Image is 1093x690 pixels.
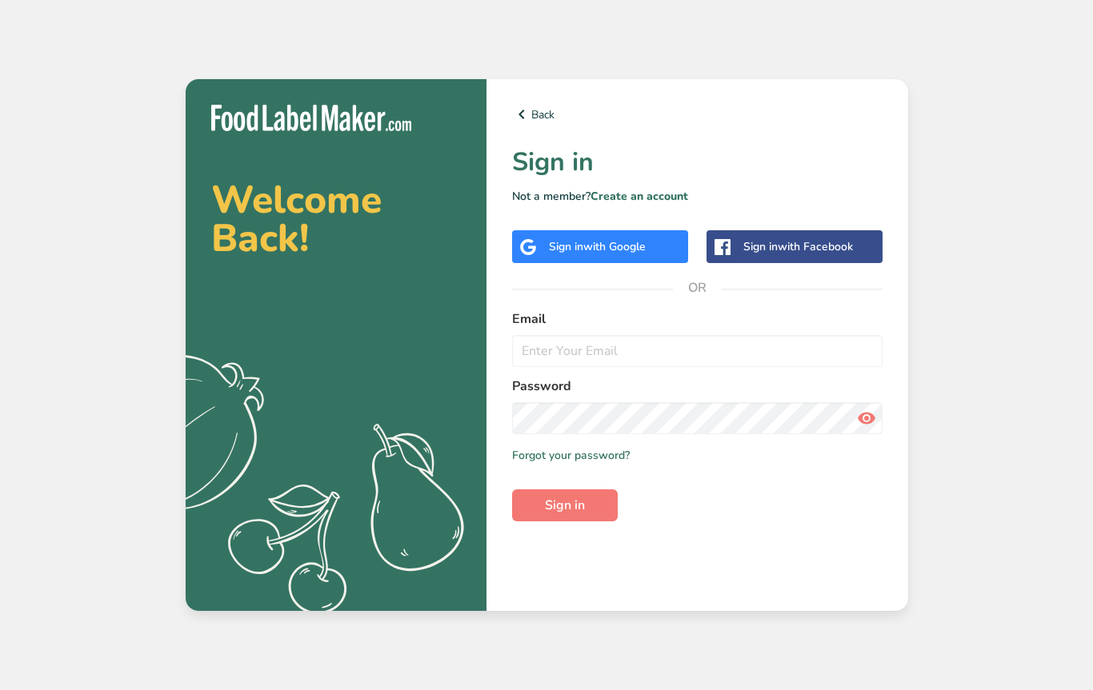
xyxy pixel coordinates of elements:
span: with Google [583,239,646,254]
label: Email [512,309,883,329]
a: Create an account [591,189,688,204]
div: Sign in [743,238,853,255]
div: Sign in [549,238,646,255]
a: Back [512,105,883,124]
span: OR [673,264,721,312]
span: Sign in [545,496,585,515]
p: Not a member? [512,188,883,205]
a: Forgot your password? [512,447,630,464]
button: Sign in [512,489,618,521]
img: Food Label Maker [211,105,411,131]
h2: Welcome Back! [211,181,461,257]
label: Password [512,377,883,396]
span: with Facebook [778,239,853,254]
h1: Sign in [512,143,883,181]
input: Enter Your Email [512,335,883,367]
